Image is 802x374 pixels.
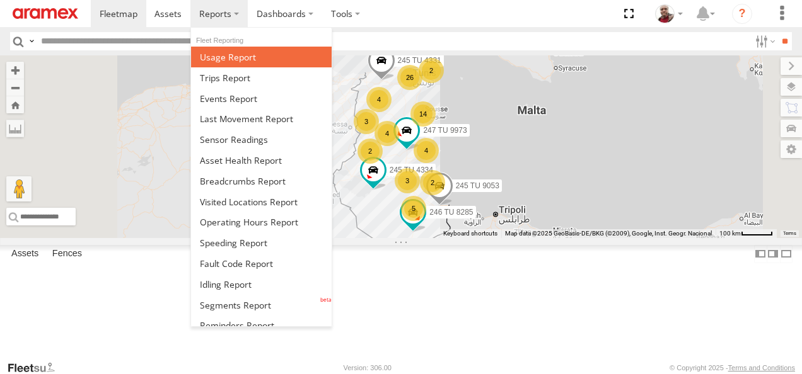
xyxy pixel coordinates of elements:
[191,108,332,129] a: Last Movement Report
[191,88,332,109] a: Full Events Report
[750,32,777,50] label: Search Filter Options
[719,230,741,237] span: 100 km
[419,58,444,83] div: 2
[398,56,441,65] span: 245 TU 4331
[780,245,793,263] label: Hide Summary Table
[191,171,332,191] a: Breadcrumbs Report
[6,79,24,96] button: Zoom out
[191,315,332,336] a: Reminders Report
[732,4,752,24] i: ?
[410,101,436,127] div: 14
[429,208,473,217] span: 246 TU 8285
[6,176,32,201] button: Drag Pegman onto the map to open Street View
[716,229,777,238] button: Map Scale: 100 km per 47 pixels
[670,364,795,371] div: © Copyright 2025 -
[13,8,78,19] img: aramex-logo.svg
[7,361,65,374] a: Visit our Website
[783,231,796,236] a: Terms (opens in new tab)
[191,129,332,150] a: Sensor Readings
[6,96,24,113] button: Zoom Home
[375,121,400,146] div: 4
[191,191,332,212] a: Visited Locations Report
[6,62,24,79] button: Zoom in
[395,168,420,193] div: 3
[191,67,332,88] a: Trips Report
[191,232,332,253] a: Fleet Speed Report
[651,4,687,23] div: Majdi Ghannoudi
[767,245,779,263] label: Dock Summary Table to the Right
[420,170,445,195] div: 2
[191,47,332,67] a: Usage Report
[5,245,45,263] label: Assets
[357,139,383,164] div: 2
[191,212,332,232] a: Asset Operating Hours Report
[366,87,392,112] div: 4
[754,245,767,263] label: Dock Summary Table to the Left
[46,245,88,263] label: Fences
[781,140,802,158] label: Map Settings
[390,166,433,174] span: 245 TU 4334
[191,150,332,171] a: Asset Health Report
[423,126,467,135] span: 247 TU 9973
[191,274,332,295] a: Idling Report
[354,109,379,134] div: 3
[443,229,497,238] button: Keyboard shortcuts
[728,364,795,371] a: Terms and Conditions
[397,65,422,90] div: 26
[6,120,24,137] label: Measure
[505,230,712,237] span: Map data ©2025 GeoBasis-DE/BKG (©2009), Google, Inst. Geogr. Nacional
[191,253,332,274] a: Fault Code Report
[191,295,332,315] a: Segments Report
[401,196,426,221] div: 5
[344,364,392,371] div: Version: 306.00
[414,138,439,163] div: 4
[456,181,499,190] span: 245 TU 9053
[26,32,37,50] label: Search Query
